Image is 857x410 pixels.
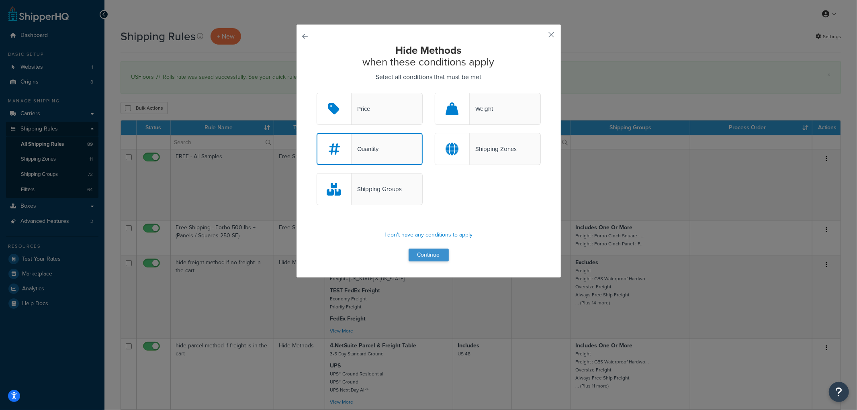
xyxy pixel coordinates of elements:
p: I don't have any conditions to apply [317,229,541,241]
h2: when these conditions apply [317,45,541,67]
div: Weight [470,103,493,114]
div: Price [352,103,370,114]
p: Select all conditions that must be met [317,71,541,83]
div: Quantity [352,143,378,155]
div: Shipping Zones [470,143,517,155]
div: Shipping Groups [352,184,402,195]
strong: Hide Methods [396,43,462,58]
button: Open Resource Center [829,382,849,402]
button: Continue [409,249,449,261]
